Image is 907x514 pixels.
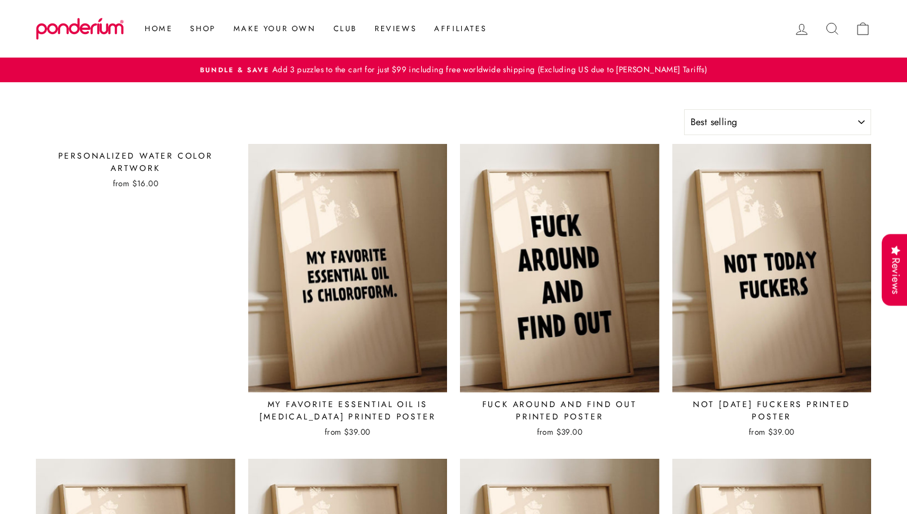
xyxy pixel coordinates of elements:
[882,234,907,306] div: Reviews
[366,18,425,39] a: Reviews
[460,398,659,423] div: Fuck Around And Find Out Printed Poster
[130,18,495,39] ul: Primary
[225,18,325,39] a: Make Your Own
[248,398,448,423] div: My Favorite Essential Oil Is [MEDICAL_DATA] Printed Poster
[269,63,707,75] span: Add 3 puzzles to the cart for just $99 including free worldwide shipping (Excluding US due to [PE...
[460,144,659,441] a: Fuck Around And Find Out Printed Poster from $39.00
[36,18,124,40] img: Ponderium
[248,144,448,441] a: My Favorite Essential Oil Is [MEDICAL_DATA] Printed Poster from $39.00
[36,150,235,174] div: Personalized Water Color Artwork
[136,18,181,39] a: Home
[36,144,235,193] a: Personalized Water Color Artwork from $16.00
[248,426,448,438] div: from $39.00
[460,426,659,438] div: from $39.00
[36,177,235,189] div: from $16.00
[425,18,495,39] a: Affiliates
[200,65,269,75] span: Bundle & Save
[39,63,868,76] a: Bundle & SaveAdd 3 puzzles to the cart for just $99 including free worldwide shipping (Excluding ...
[672,398,872,423] div: Not [DATE] Fuckers Printed Poster
[672,144,872,441] a: Not [DATE] Fuckers Printed Poster from $39.00
[325,18,366,39] a: Club
[181,18,224,39] a: Shop
[672,426,872,438] div: from $39.00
